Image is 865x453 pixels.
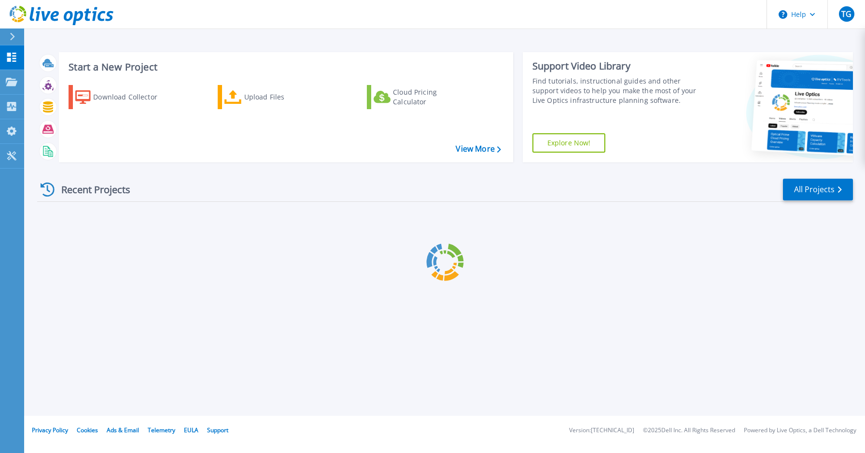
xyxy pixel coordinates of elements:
a: Cloud Pricing Calculator [367,85,474,109]
a: Telemetry [148,426,175,434]
div: Download Collector [93,87,170,107]
span: TG [841,10,851,18]
div: Support Video Library [532,60,700,72]
a: Upload Files [218,85,325,109]
a: View More [456,144,501,154]
div: Recent Projects [37,178,143,201]
a: Support [207,426,228,434]
div: Find tutorials, instructional guides and other support videos to help you make the most of your L... [532,76,700,105]
a: Privacy Policy [32,426,68,434]
a: Download Collector [69,85,176,109]
a: Ads & Email [107,426,139,434]
a: Cookies [77,426,98,434]
a: EULA [184,426,198,434]
li: © 2025 Dell Inc. All Rights Reserved [643,427,735,434]
h3: Start a New Project [69,62,501,72]
a: Explore Now! [532,133,606,153]
div: Upload Files [244,87,321,107]
a: All Projects [783,179,853,200]
div: Cloud Pricing Calculator [393,87,470,107]
li: Version: [TECHNICAL_ID] [569,427,634,434]
li: Powered by Live Optics, a Dell Technology [744,427,856,434]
